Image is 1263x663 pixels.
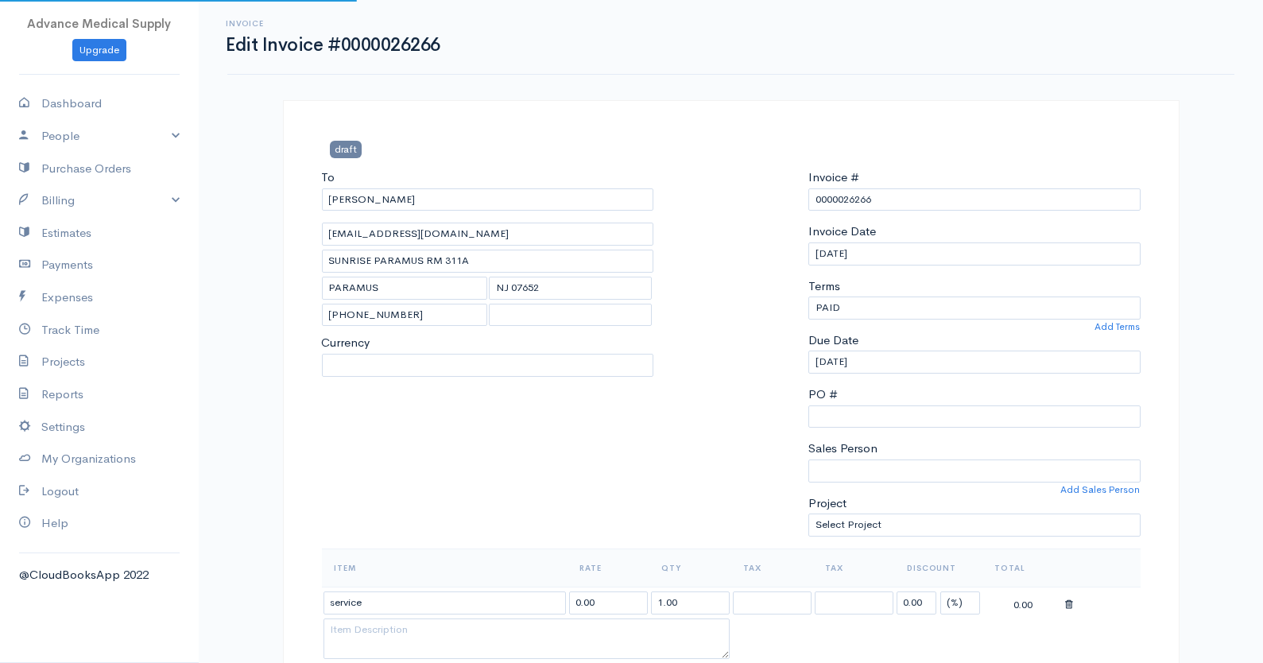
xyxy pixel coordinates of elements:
[72,39,126,62] a: Upgrade
[808,331,858,350] label: Due Date
[808,440,878,458] label: Sales Person
[982,549,1064,587] th: Total
[808,277,840,296] label: Terms
[489,277,652,300] input: State
[568,549,649,587] th: Rate
[984,593,1063,613] div: 0.00
[322,277,488,300] input: City
[322,223,654,246] input: Email
[895,549,982,587] th: Discount
[322,250,654,273] input: Address
[1095,320,1141,334] a: Add Terms
[330,141,362,157] span: draft
[226,19,440,28] h6: Invoice
[813,549,895,587] th: Tax
[322,334,370,352] label: Currency
[322,169,335,187] label: To
[28,16,172,31] span: Advance Medical Supply
[808,242,1141,266] input: dd-mm-yyyy
[323,591,566,615] input: Item Name
[808,386,838,404] label: PO #
[1061,483,1141,497] a: Add Sales Person
[808,494,847,513] label: Project
[226,35,440,55] h1: Edit Invoice #0000026266
[731,549,813,587] th: Tax
[322,549,568,587] th: Item
[322,188,654,211] input: Client Name
[649,549,731,587] th: Qty
[808,351,1141,374] input: dd-mm-yyyy
[808,169,859,187] label: Invoice #
[322,304,488,327] input: Zip
[808,223,876,241] label: Invoice Date
[19,566,180,584] div: @CloudBooksApp 2022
